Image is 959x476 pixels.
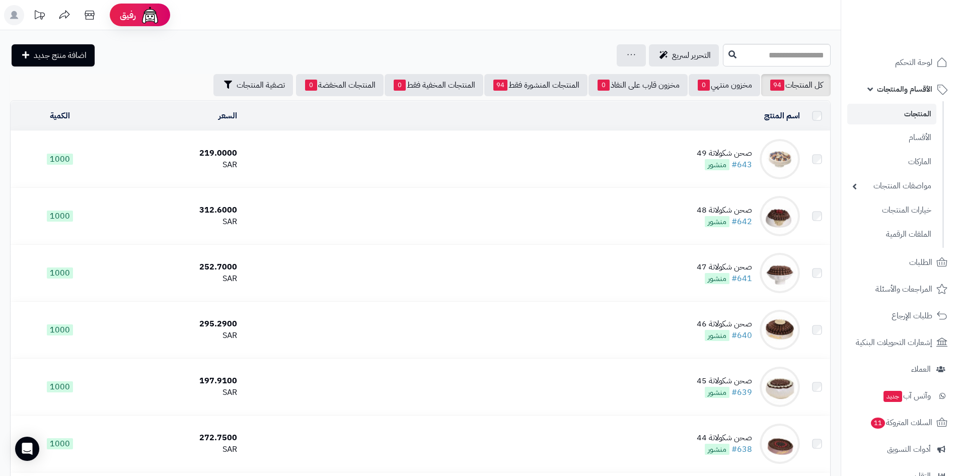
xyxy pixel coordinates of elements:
[731,329,752,342] a: #640
[113,205,237,216] div: 312.6000
[847,151,936,173] a: الماركات
[649,44,719,66] a: التحرير لسريع
[760,367,800,407] img: صحن شكولاتة 45
[705,159,729,170] span: منشور
[113,261,237,273] div: 252.7000
[877,82,932,96] span: الأقسام والمنتجات
[887,442,931,456] span: أدوات التسويق
[847,384,953,408] a: وآتس آبجديد
[27,5,52,28] a: تحديثات المنصة
[731,443,752,455] a: #638
[760,196,800,236] img: صحن شكولاتة 48
[12,44,95,66] a: اضافة منتج جديد
[47,267,73,279] span: 1000
[891,8,949,29] img: logo-2.png
[892,309,932,323] span: طلبات الإرجاع
[237,79,285,91] span: تصفية المنتجات
[847,224,936,245] a: الملفات الرقمية
[113,387,237,398] div: SAR
[218,110,237,122] a: السعر
[883,391,902,402] span: جديد
[672,49,711,61] span: التحرير لسريع
[113,148,237,159] div: 219.0000
[697,375,752,387] div: صحن شكولاتة 45
[34,49,87,61] span: اضافة منتج جديد
[770,80,784,91] span: 94
[47,381,73,392] span: 1000
[856,335,932,350] span: إشعارات التحويلات البنكية
[895,55,932,70] span: لوحة التحكم
[113,330,237,342] div: SAR
[113,216,237,228] div: SAR
[764,110,800,122] a: اسم المنتج
[871,417,886,428] span: 11
[113,318,237,330] div: 295.2900
[47,324,73,335] span: 1000
[760,139,800,179] img: صحن شكولاتة 49
[847,411,953,435] a: السلات المتروكة11
[705,273,729,284] span: منشور
[140,5,160,25] img: ai-face.png
[882,389,931,403] span: وآتس آب
[847,357,953,381] a: العملاء
[50,110,70,122] a: الكمية
[847,127,936,149] a: الأقسام
[705,216,729,227] span: منشور
[296,74,384,96] a: المنتجات المخفضة0
[113,375,237,387] div: 197.9100
[705,387,729,398] span: منشور
[697,261,752,273] div: صحن شكولاتة 47
[697,432,752,444] div: صحن شكولاتة 44
[113,273,237,285] div: SAR
[385,74,483,96] a: المنتجات المخفية فقط0
[731,216,752,228] a: #642
[847,175,936,197] a: مواصفات المنتجات
[847,104,936,124] a: المنتجات
[493,80,507,91] span: 94
[760,424,800,464] img: صحن شكولاتة 44
[875,282,932,296] span: المراجعات والأسئلة
[120,9,136,21] span: رفيق
[47,438,73,449] span: 1000
[484,74,587,96] a: المنتجات المنشورة فقط94
[847,330,953,355] a: إشعارات التحويلات البنكية
[697,318,752,330] div: صحن شكولاتة 46
[598,80,610,91] span: 0
[847,304,953,328] a: طلبات الإرجاع
[588,74,688,96] a: مخزون قارب على النفاذ0
[113,432,237,444] div: 272.7500
[394,80,406,91] span: 0
[909,255,932,269] span: الطلبات
[911,362,931,376] span: العملاء
[760,310,800,350] img: صحن شكولاتة 46
[47,154,73,165] span: 1000
[847,199,936,221] a: خيارات المنتجات
[847,277,953,301] a: المراجعات والأسئلة
[870,416,932,430] span: السلات المتروكة
[113,444,237,455] div: SAR
[698,80,710,91] span: 0
[731,273,752,285] a: #641
[731,386,752,398] a: #639
[731,159,752,171] a: #643
[47,211,73,222] span: 1000
[705,444,729,455] span: منشور
[305,80,317,91] span: 0
[113,159,237,171] div: SAR
[213,74,293,96] button: تصفية المنتجات
[697,205,752,216] div: صحن شكولاتة 48
[697,148,752,159] div: صحن شكولاتة 49
[760,253,800,293] img: صحن شكولاتة 47
[847,437,953,461] a: أدوات التسويق
[761,74,831,96] a: كل المنتجات94
[705,330,729,341] span: منشور
[689,74,760,96] a: مخزون منتهي0
[847,250,953,275] a: الطلبات
[847,50,953,75] a: لوحة التحكم
[15,437,39,461] div: Open Intercom Messenger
